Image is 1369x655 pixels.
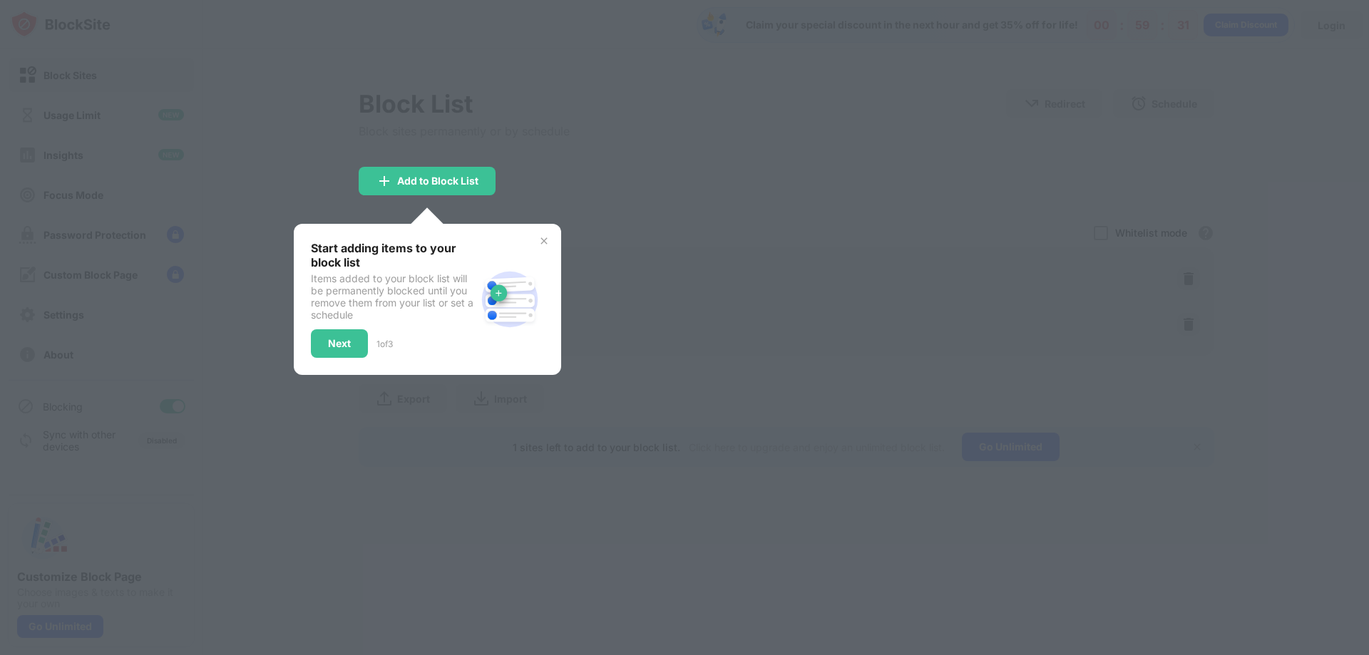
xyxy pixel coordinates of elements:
div: Items added to your block list will be permanently blocked until you remove them from your list o... [311,272,476,321]
div: 1 of 3 [376,339,393,349]
div: Add to Block List [397,175,478,187]
div: Next [328,338,351,349]
img: block-site.svg [476,265,544,334]
img: x-button.svg [538,235,550,247]
div: Start adding items to your block list [311,241,476,269]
